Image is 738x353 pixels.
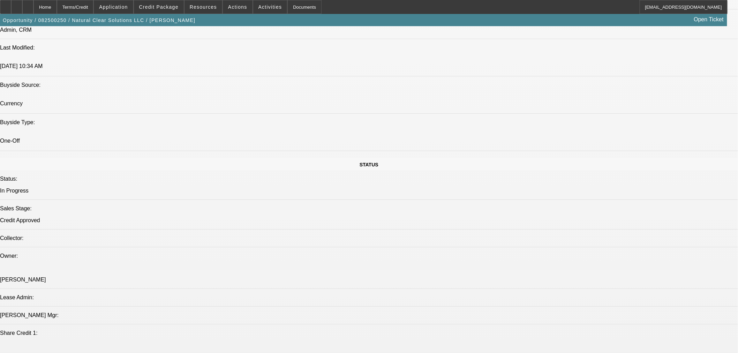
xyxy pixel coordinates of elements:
span: Resources [190,4,217,10]
span: STATUS [360,162,378,167]
button: Activities [253,0,287,14]
span: Credit Package [139,4,179,10]
button: Resources [184,0,222,14]
a: Open Ticket [691,14,726,25]
span: Activities [258,4,282,10]
span: Application [99,4,128,10]
button: Application [94,0,133,14]
button: Actions [223,0,253,14]
span: Actions [228,4,247,10]
span: Opportunity / 082500250 / Natural Clear Solutions LLC / [PERSON_NAME] [3,17,195,23]
button: Credit Package [134,0,184,14]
